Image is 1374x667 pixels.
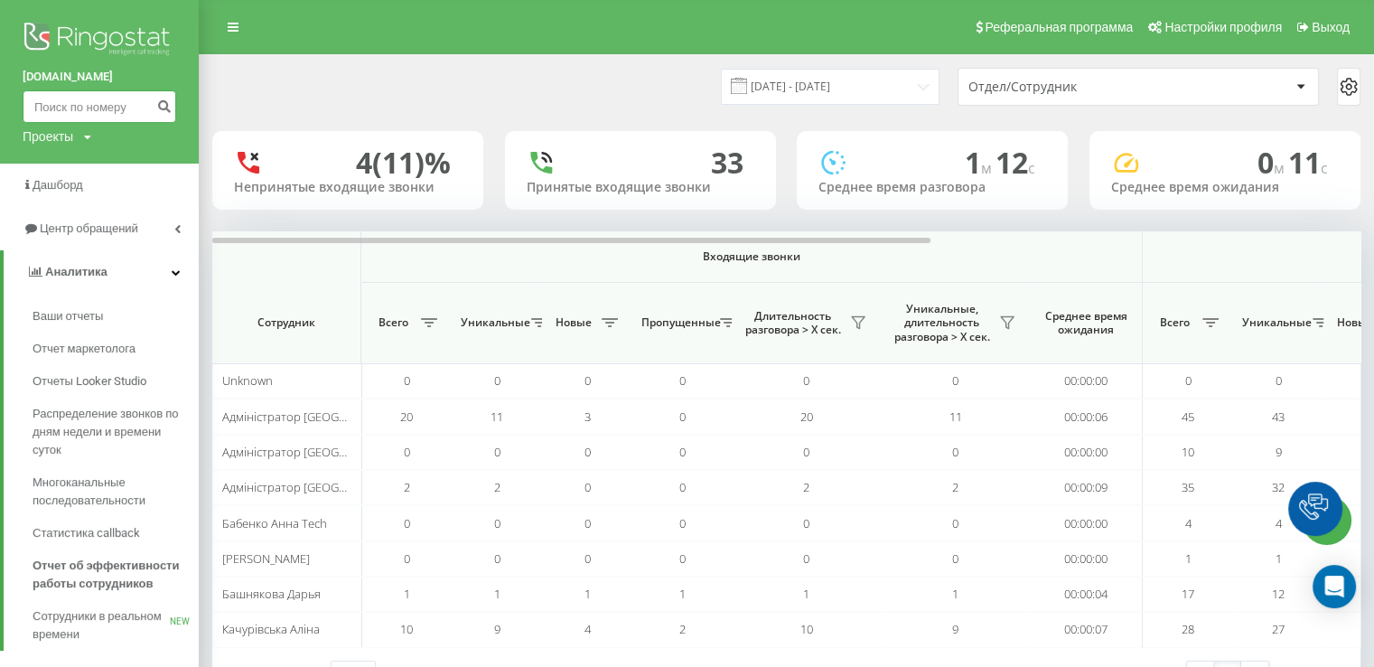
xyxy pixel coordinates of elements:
span: 4 [1276,515,1282,531]
span: 1 [584,586,591,602]
span: Статистика callback [33,524,140,542]
td: 00:00:00 [1030,505,1143,540]
input: Поиск по номеру [23,90,176,123]
span: 0 [679,409,686,425]
span: 0 [494,550,500,567]
div: Среднее время ожидания [1111,180,1339,195]
span: Реферальная программа [985,20,1133,34]
a: Многоканальные последовательности [33,466,199,517]
span: 0 [1257,143,1288,182]
span: 12 [995,143,1035,182]
span: 27 [1272,621,1285,637]
span: Многоканальные последовательности [33,474,190,510]
a: Ваши отчеты [33,300,199,333]
div: Среднее время разговора [818,180,1046,195]
span: 10 [400,621,413,637]
span: 1 [1185,550,1192,567]
td: 00:00:00 [1030,363,1143,399]
td: 00:00:06 [1030,399,1143,434]
span: 0 [584,372,591,389]
span: 1 [803,586,809,602]
div: Проекты [23,127,73,146]
a: Отчет об эффективности работы сотрудников [33,550,199,600]
span: 32 [1272,479,1285,495]
span: [PERSON_NAME] [222,550,310,567]
span: 0 [679,515,686,531]
span: 0 [952,444,958,460]
span: c [1321,158,1328,178]
span: 10 [1182,444,1194,460]
span: 28 [1182,621,1194,637]
div: Open Intercom Messenger [1313,565,1356,608]
span: 0 [679,550,686,567]
span: 0 [952,515,958,531]
span: 0 [679,479,686,495]
span: Адміністратор [GEOGRAPHIC_DATA] [222,444,416,460]
span: м [981,158,995,178]
span: 1 [494,586,500,602]
span: 43 [1272,409,1285,425]
span: Уникальные, длительность разговора > Х сек. [890,302,994,344]
span: Настройки профиля [1164,20,1282,34]
span: 20 [800,409,813,425]
td: 00:00:04 [1030,577,1143,612]
span: 10 [800,621,813,637]
span: Дашборд [33,178,83,192]
span: Входящие звонки [408,249,1095,264]
span: 3 [584,409,591,425]
span: 0 [952,550,958,567]
img: Ringostat logo [23,18,176,63]
span: 45 [1182,409,1194,425]
a: Сотрудники в реальном времениNEW [33,600,199,651]
span: 11 [491,409,503,425]
span: 2 [404,479,410,495]
span: 0 [584,550,591,567]
span: c [1028,158,1035,178]
span: 11 [1288,143,1328,182]
span: Центр обращений [40,221,138,235]
td: 00:00:09 [1030,470,1143,505]
div: Непринятые входящие звонки [234,180,462,195]
a: [DOMAIN_NAME] [23,68,176,86]
span: 9 [494,621,500,637]
span: 0 [494,372,500,389]
span: Сотрудник [228,315,345,330]
span: 9 [1276,444,1282,460]
span: 0 [952,372,958,389]
span: 1 [965,143,995,182]
a: Отчет маркетолога [33,333,199,365]
span: Адміністратор [GEOGRAPHIC_DATA] [222,479,416,495]
span: 35 [1182,479,1194,495]
div: Принятые входящие звонки [527,180,754,195]
span: 0 [803,372,809,389]
span: 20 [400,409,413,425]
div: 4 (11)% [356,146,451,180]
span: 17 [1182,586,1194,602]
span: м [1274,158,1288,178]
span: Всего [370,315,416,330]
td: 00:00:00 [1030,435,1143,470]
span: Уникальные [1242,315,1307,330]
span: Пропущенные [641,315,715,330]
div: 33 [711,146,743,180]
span: Всего [1152,315,1197,330]
span: Башнякова Дарья [222,586,321,602]
span: Длительность разговора > Х сек. [741,309,845,337]
span: 0 [584,515,591,531]
span: 0 [494,444,500,460]
span: 0 [584,479,591,495]
td: 00:00:00 [1030,541,1143,577]
span: 4 [584,621,591,637]
span: Отчет маркетолога [33,340,136,358]
span: 1 [952,586,958,602]
span: 12 [1272,586,1285,602]
a: Распределение звонков по дням недели и времени суток [33,398,199,466]
span: Сотрудники в реальном времени [33,607,170,644]
span: 0 [803,515,809,531]
span: 1 [679,586,686,602]
span: Ваши отчеты [33,307,103,325]
span: Распределение звонков по дням недели и времени суток [33,405,190,459]
span: 0 [1276,372,1282,389]
span: 0 [1185,372,1192,389]
span: 0 [404,550,410,567]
